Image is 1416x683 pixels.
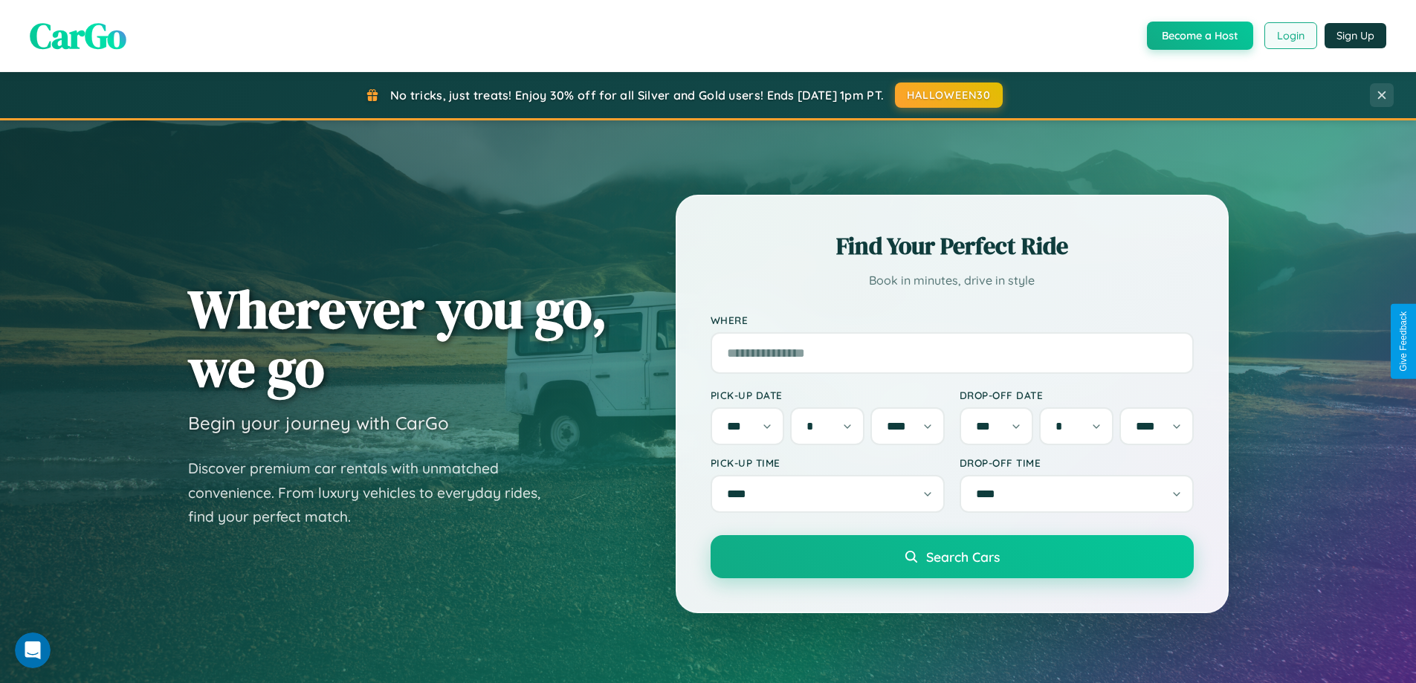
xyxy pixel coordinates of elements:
[711,456,945,469] label: Pick-up Time
[711,535,1194,578] button: Search Cars
[711,314,1194,326] label: Where
[1325,23,1386,48] button: Sign Up
[711,389,945,401] label: Pick-up Date
[1264,22,1317,49] button: Login
[1398,311,1409,372] div: Give Feedback
[188,279,607,397] h1: Wherever you go, we go
[188,456,560,529] p: Discover premium car rentals with unmatched convenience. From luxury vehicles to everyday rides, ...
[188,412,449,434] h3: Begin your journey with CarGo
[1147,22,1253,50] button: Become a Host
[926,548,1000,565] span: Search Cars
[960,456,1194,469] label: Drop-off Time
[30,11,126,60] span: CarGo
[15,632,51,668] iframe: Intercom live chat
[390,88,884,103] span: No tricks, just treats! Enjoy 30% off for all Silver and Gold users! Ends [DATE] 1pm PT.
[895,82,1003,108] button: HALLOWEEN30
[960,389,1194,401] label: Drop-off Date
[711,230,1194,262] h2: Find Your Perfect Ride
[711,270,1194,291] p: Book in minutes, drive in style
